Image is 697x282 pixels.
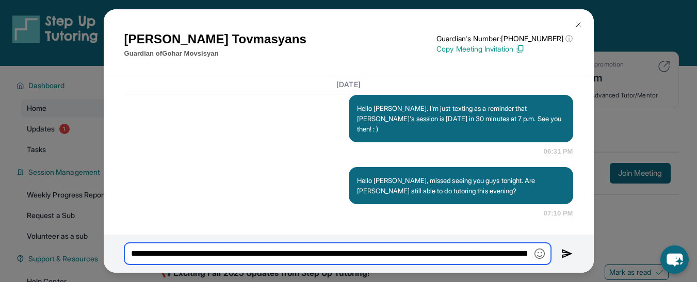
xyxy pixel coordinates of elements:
p: Copy Meeting Invitation [436,44,573,54]
p: Hello [PERSON_NAME], missed seeing you guys tonight. Are [PERSON_NAME] still able to do tutoring ... [357,175,565,196]
span: ⓘ [565,34,573,44]
span: 06:31 PM [544,146,573,157]
img: Copy Icon [515,44,525,54]
button: chat-button [660,245,689,274]
img: Emoji [534,248,545,259]
h3: [DATE] [124,79,573,90]
h1: [PERSON_NAME] Tovmasyans [124,30,306,48]
span: 07:10 PM [544,208,573,219]
p: Guardian of Gohar Movsisyan [124,48,306,59]
p: Hello [PERSON_NAME]. I'm just texting as a reminder that [PERSON_NAME]'s session is [DATE] in 30 ... [357,103,565,134]
img: Close Icon [574,21,582,29]
img: Send icon [561,247,573,260]
p: Guardian's Number: [PHONE_NUMBER] [436,34,573,44]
